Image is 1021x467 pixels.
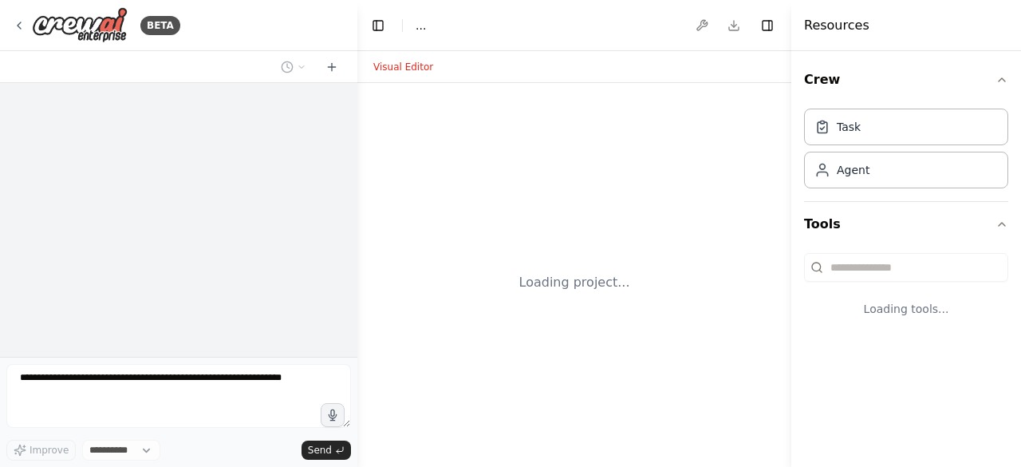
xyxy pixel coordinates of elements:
button: Start a new chat [319,57,345,77]
div: Crew [804,102,1008,201]
h4: Resources [804,16,869,35]
div: BETA [140,16,180,35]
button: Click to speak your automation idea [321,403,345,427]
span: ... [416,18,426,34]
div: Loading tools... [804,288,1008,330]
div: Agent [837,162,869,178]
nav: breadcrumb [416,18,426,34]
div: Task [837,119,861,135]
button: Hide right sidebar [756,14,779,37]
div: Loading project... [519,273,630,292]
span: Improve [30,444,69,457]
button: Switch to previous chat [274,57,313,77]
span: Send [308,444,332,457]
img: Logo [32,7,128,43]
button: Visual Editor [364,57,443,77]
button: Send [302,441,351,460]
div: Tools [804,247,1008,342]
button: Improve [6,440,76,461]
button: Crew [804,57,1008,102]
button: Tools [804,202,1008,247]
button: Hide left sidebar [367,14,389,37]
